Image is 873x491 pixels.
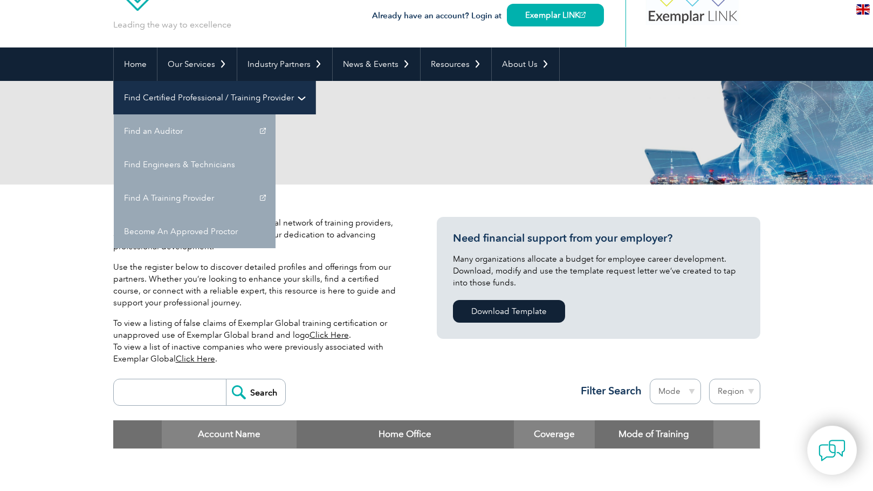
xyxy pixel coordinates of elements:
[114,47,157,81] a: Home
[114,148,276,181] a: Find Engineers & Technicians
[453,231,744,245] h3: Need financial support from your employer?
[595,420,713,448] th: Mode of Training: activate to sort column ascending
[113,217,404,253] p: Exemplar Global proudly works with a global network of training providers, consultants, and organ...
[113,124,566,141] h2: Client Register
[372,9,604,23] h3: Already have an account? Login at
[237,47,332,81] a: Industry Partners
[114,81,315,114] a: Find Certified Professional / Training Provider
[514,420,595,448] th: Coverage: activate to sort column ascending
[819,437,845,464] img: contact-chat.png
[114,114,276,148] a: Find an Auditor
[113,261,404,309] p: Use the register below to discover detailed profiles and offerings from our partners. Whether you...
[176,354,215,364] a: Click Here
[580,12,586,18] img: open_square.png
[574,384,642,398] h3: Filter Search
[492,47,559,81] a: About Us
[310,330,349,340] a: Click Here
[453,300,565,323] a: Download Template
[113,19,231,31] p: Leading the way to excellence
[421,47,491,81] a: Resources
[713,420,760,448] th: : activate to sort column ascending
[453,253,744,289] p: Many organizations allocate a budget for employee career development. Download, modify and use th...
[162,420,297,448] th: Account Name: activate to sort column descending
[297,420,514,448] th: Home Office: activate to sort column ascending
[856,4,870,15] img: en
[226,379,285,405] input: Search
[113,317,404,365] p: To view a listing of false claims of Exemplar Global training certification or unapproved use of ...
[157,47,237,81] a: Our Services
[333,47,420,81] a: News & Events
[114,181,276,215] a: Find A Training Provider
[507,4,604,26] a: Exemplar LINK
[114,215,276,248] a: Become An Approved Proctor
